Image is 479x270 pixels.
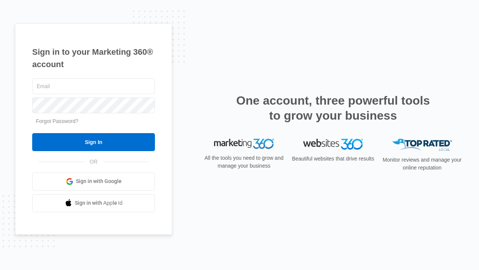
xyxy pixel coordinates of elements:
[392,139,452,151] img: Top Rated Local
[214,139,274,149] img: Marketing 360
[32,46,155,70] h1: Sign in to your Marketing 360® account
[202,154,286,170] p: All the tools you need to grow and manage your business
[85,158,103,166] span: OR
[32,133,155,151] input: Sign In
[380,156,464,172] p: Monitor reviews and manage your online reputation
[291,155,375,163] p: Beautiful websites that drive results
[234,93,432,123] h2: One account, three powerful tools to grow your business
[32,78,155,94] input: Email
[76,177,122,185] span: Sign in with Google
[32,172,155,190] a: Sign in with Google
[303,139,363,150] img: Websites 360
[32,194,155,212] a: Sign in with Apple Id
[36,118,79,124] a: Forgot Password?
[75,199,123,207] span: Sign in with Apple Id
